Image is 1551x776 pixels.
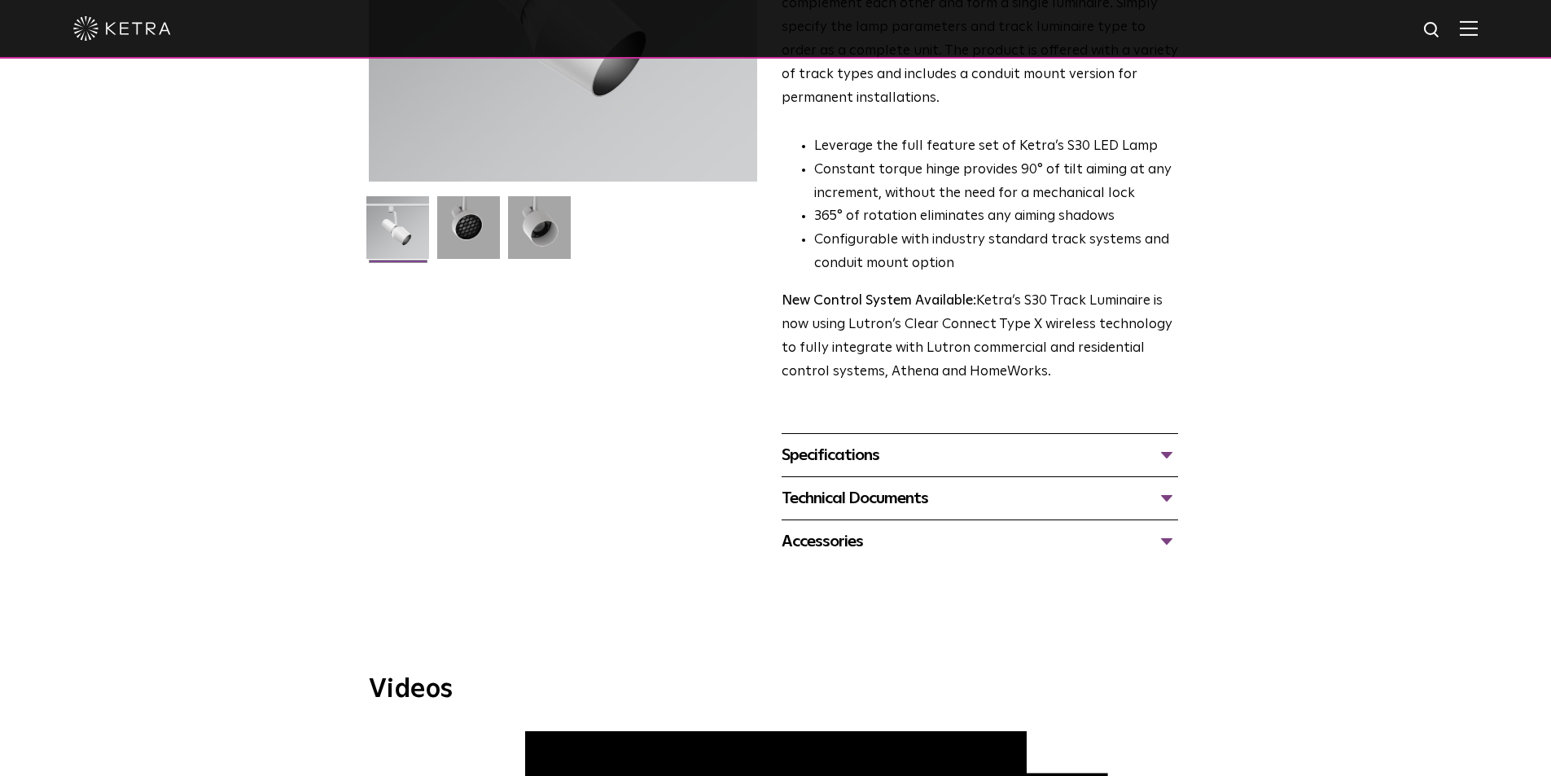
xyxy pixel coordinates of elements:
[366,196,429,271] img: S30-Track-Luminaire-2021-Web-Square
[73,16,171,41] img: ketra-logo-2019-white
[782,442,1178,468] div: Specifications
[1422,20,1443,41] img: search icon
[814,205,1178,229] li: 365° of rotation eliminates any aiming shadows
[782,485,1178,511] div: Technical Documents
[508,196,571,271] img: 9e3d97bd0cf938513d6e
[814,135,1178,159] li: Leverage the full feature set of Ketra’s S30 LED Lamp
[437,196,500,271] img: 3b1b0dc7630e9da69e6b
[782,294,976,308] strong: New Control System Available:
[1460,20,1478,36] img: Hamburger%20Nav.svg
[782,290,1178,384] p: Ketra’s S30 Track Luminaire is now using Lutron’s Clear Connect Type X wireless technology to ful...
[814,229,1178,276] li: Configurable with industry standard track systems and conduit mount option
[782,528,1178,555] div: Accessories
[369,677,1183,703] h3: Videos
[814,159,1178,206] li: Constant torque hinge provides 90° of tilt aiming at any increment, without the need for a mechan...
